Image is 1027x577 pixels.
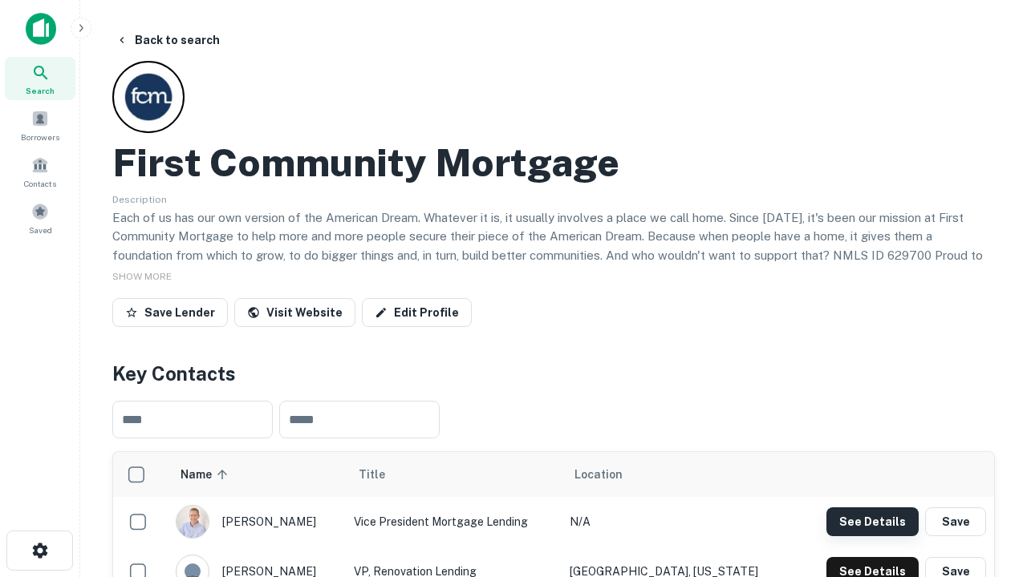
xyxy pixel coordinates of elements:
[5,103,75,147] a: Borrowers
[947,397,1027,474] iframe: Chat Widget
[112,139,619,186] h2: First Community Mortgage
[925,507,986,536] button: Save
[562,497,794,547] td: N/A
[26,13,56,45] img: capitalize-icon.png
[562,452,794,497] th: Location
[112,194,167,205] span: Description
[181,465,233,484] span: Name
[176,505,338,539] div: [PERSON_NAME]
[5,57,75,100] a: Search
[112,359,995,388] h4: Key Contacts
[112,208,995,284] p: Each of us has our own version of the American Dream. Whatever it is, it usually involves a place...
[24,177,56,190] span: Contacts
[362,298,472,327] a: Edit Profile
[346,497,562,547] td: Vice President Mortgage Lending
[168,452,346,497] th: Name
[826,507,919,536] button: See Details
[112,271,172,282] span: SHOW MORE
[29,224,52,236] span: Saved
[109,26,226,54] button: Back to search
[177,506,209,538] img: 1520878720083
[5,196,75,240] a: Saved
[346,452,562,497] th: Title
[26,84,55,97] span: Search
[5,150,75,193] a: Contacts
[21,131,59,143] span: Borrowers
[574,465,623,484] span: Location
[359,465,406,484] span: Title
[234,298,355,327] a: Visit Website
[112,298,228,327] button: Save Lender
